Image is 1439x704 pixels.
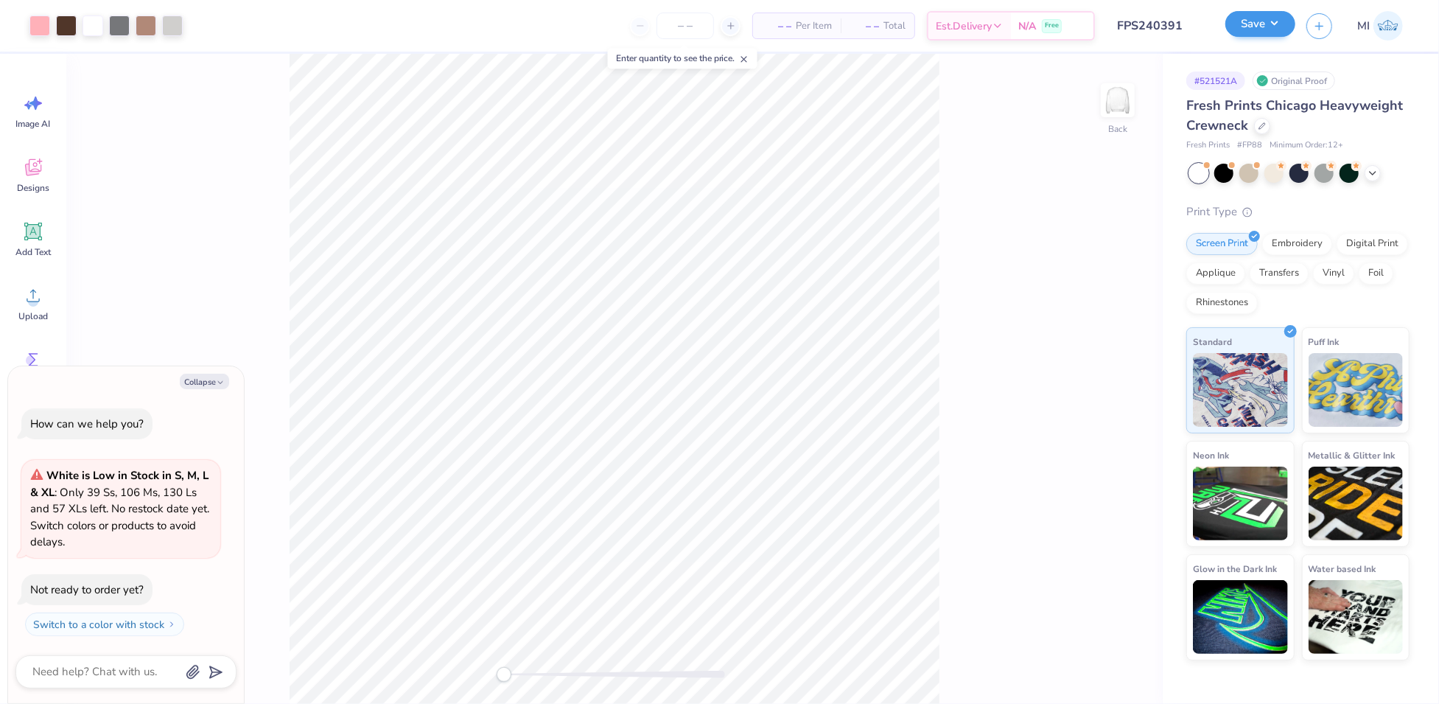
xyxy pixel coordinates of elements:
div: Transfers [1250,262,1309,285]
span: Image AI [16,118,51,130]
div: Screen Print [1186,233,1258,255]
div: How can we help you? [30,417,144,431]
div: Vinyl [1313,262,1354,285]
span: Standard [1193,334,1232,349]
img: Water based Ink [1309,580,1404,654]
span: Designs [17,182,49,194]
span: Fresh Prints Chicago Heavyweight Crewneck [1186,97,1403,134]
span: N/A [1018,18,1036,34]
button: Save [1225,11,1295,37]
span: Neon Ink [1193,447,1229,463]
input: Untitled Design [1106,11,1214,41]
span: – – [850,18,879,34]
img: Glow in the Dark Ink [1193,580,1288,654]
span: Per Item [796,18,832,34]
div: Rhinestones [1186,292,1258,314]
img: Neon Ink [1193,467,1288,540]
div: Not ready to order yet? [30,582,144,597]
div: Original Proof [1253,72,1335,90]
span: – – [762,18,791,34]
img: Puff Ink [1309,353,1404,427]
span: Est. Delivery [936,18,992,34]
span: Glow in the Dark Ink [1193,561,1277,576]
a: MI [1351,11,1410,41]
div: Accessibility label [497,667,511,682]
div: Digital Print [1337,233,1408,255]
span: Puff Ink [1309,334,1340,349]
div: Applique [1186,262,1245,285]
input: – – [657,13,714,39]
div: Back [1108,122,1127,136]
span: Metallic & Glitter Ink [1309,447,1396,463]
img: Back [1103,86,1132,115]
span: MI [1357,18,1370,35]
span: Fresh Prints [1186,139,1230,152]
div: Embroidery [1262,233,1332,255]
img: Metallic & Glitter Ink [1309,467,1404,540]
img: Standard [1193,353,1288,427]
div: # 521521A [1186,72,1245,90]
button: Collapse [180,374,229,389]
img: Switch to a color with stock [167,620,176,629]
span: : Only 39 Ss, 106 Ms, 130 Ls and 57 XLs left. No restock date yet. Switch colors or products to a... [30,468,209,549]
span: Total [883,18,906,34]
span: Upload [18,310,48,322]
span: Minimum Order: 12 + [1270,139,1343,152]
div: Enter quantity to see the price. [608,48,757,69]
strong: White is Low in Stock in S, M, L & XL [30,468,209,500]
div: Foil [1359,262,1393,285]
span: # FP88 [1237,139,1262,152]
span: Free [1045,21,1059,31]
span: Add Text [15,246,51,258]
img: Mark Isaac [1373,11,1403,41]
div: Print Type [1186,203,1410,220]
button: Switch to a color with stock [25,613,184,636]
span: Water based Ink [1309,561,1376,576]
